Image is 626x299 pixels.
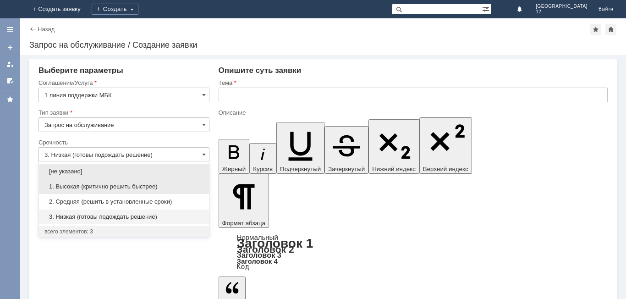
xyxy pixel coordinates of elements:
div: всего элементов: 3 [44,228,203,235]
div: Формат абзаца [219,234,608,270]
div: Соглашение/Услуга [38,80,208,86]
div: Сделать домашней страницей [605,24,616,35]
span: Опишите суть заявки [219,66,302,75]
a: Заголовок 2 [237,244,294,255]
button: Зачеркнутый [324,126,368,174]
div: Тема [219,80,606,86]
span: 1. Высокая (критично решить быстрее) [44,183,203,190]
div: Добавить в избранное [590,24,601,35]
a: Заголовок 4 [237,257,278,265]
div: Создать [92,4,138,15]
a: Заголовок 1 [237,236,313,250]
div: Срочность [38,139,208,145]
span: 12 [536,9,588,15]
span: Жирный [222,166,246,172]
span: Подчеркнутый [280,166,321,172]
button: Жирный [219,139,250,174]
a: Нормальный [237,233,278,241]
span: 2. Средняя (решить в установленные сроки) [44,198,203,205]
span: [не указано] [44,168,203,175]
span: Курсив [253,166,273,172]
span: Верхний индекс [423,166,468,172]
div: Тип заявки [38,110,208,116]
span: Формат абзаца [222,220,265,227]
button: Формат абзаца [219,174,269,228]
a: Код [237,263,249,271]
span: [GEOGRAPHIC_DATA] [536,4,588,9]
a: Мои согласования [3,73,17,88]
a: Назад [38,26,55,33]
span: Зачеркнутый [328,166,365,172]
button: Верхний индекс [419,117,472,174]
span: Расширенный поиск [482,4,491,13]
a: Мои заявки [3,57,17,72]
div: Описание [219,110,606,116]
span: 3. Низкая (готовы подождать решение) [44,213,203,221]
a: Создать заявку [3,40,17,55]
button: Курсив [249,143,276,174]
span: Выберите параметры [38,66,123,75]
a: Заголовок 3 [237,251,281,259]
div: Запрос на обслуживание / Создание заявки [29,40,617,50]
button: Подчеркнутый [276,122,324,174]
button: Нижний индекс [368,119,419,174]
span: Нижний индекс [372,166,416,172]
